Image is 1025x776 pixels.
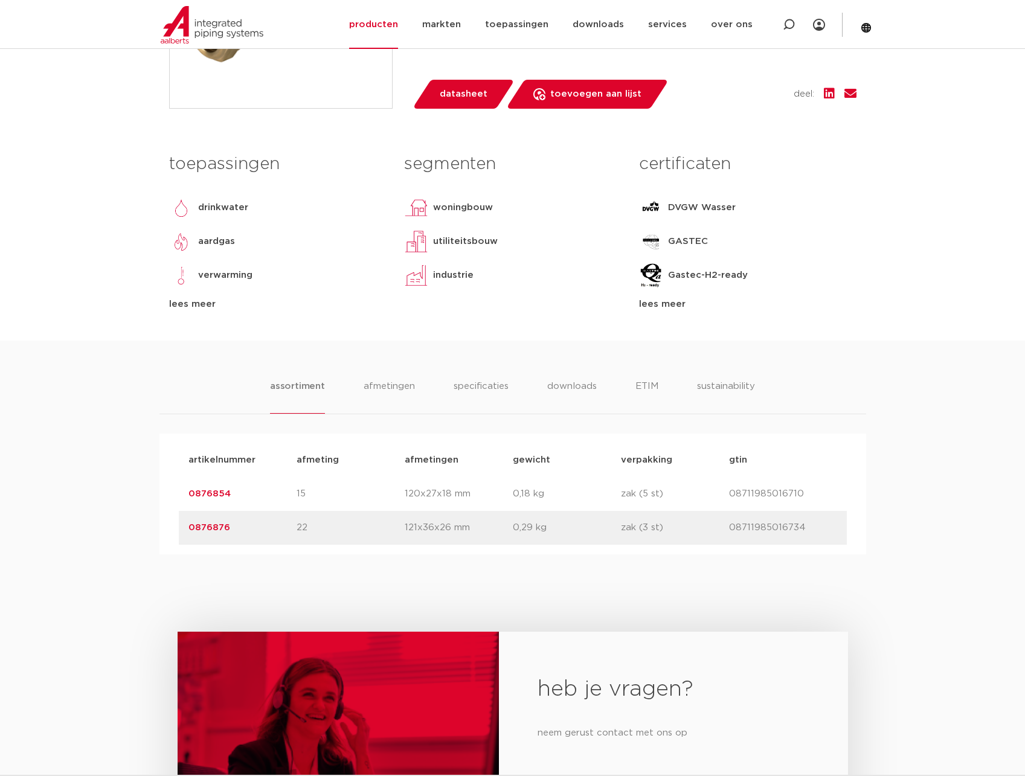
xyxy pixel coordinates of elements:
[412,80,515,109] a: datasheet
[169,196,193,220] img: drinkwater
[547,379,597,414] li: downloads
[639,263,663,287] img: Gastec-H2-ready
[198,200,248,215] p: drinkwater
[270,379,325,414] li: assortiment
[404,196,428,220] img: woningbouw
[169,297,386,312] div: lees meer
[188,453,297,467] p: artikelnummer
[621,521,729,535] p: zak (3 st)
[297,521,405,535] p: 22
[169,263,193,287] img: verwarming
[297,487,405,501] p: 15
[639,297,856,312] div: lees meer
[621,487,729,501] p: zak (5 st)
[198,234,235,249] p: aardgas
[169,152,386,176] h3: toepassingen
[188,489,231,498] a: 0876854
[538,675,809,704] h2: heb je vragen?
[433,200,493,215] p: woningbouw
[729,521,837,535] p: 08711985016734
[433,268,474,283] p: industrie
[169,229,193,254] img: aardgas
[794,87,814,101] span: deel:
[404,263,428,287] img: industrie
[668,234,708,249] p: GASTEC
[513,521,621,535] p: 0,29 kg
[639,152,856,176] h3: certificaten
[668,200,736,215] p: DVGW Wasser
[729,487,837,501] p: 08711985016710
[697,379,755,414] li: sustainability
[405,453,513,467] p: afmetingen
[297,453,405,467] p: afmeting
[513,487,621,501] p: 0,18 kg
[405,487,513,501] p: 120x27x18 mm
[454,379,509,414] li: specificaties
[639,196,663,220] img: DVGW Wasser
[440,85,487,104] span: datasheet
[621,453,729,467] p: verpakking
[405,521,513,535] p: 121x36x26 mm
[404,152,621,176] h3: segmenten
[404,229,428,254] img: utiliteitsbouw
[188,523,230,532] a: 0876876
[729,453,837,467] p: gtin
[538,723,809,743] p: neem gerust contact met ons op
[639,229,663,254] img: GASTEC
[635,379,658,414] li: ETIM
[198,268,252,283] p: verwarming
[550,85,641,104] span: toevoegen aan lijst
[513,453,621,467] p: gewicht
[668,268,748,283] p: Gastec-H2-ready
[433,234,498,249] p: utiliteitsbouw
[364,379,415,414] li: afmetingen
